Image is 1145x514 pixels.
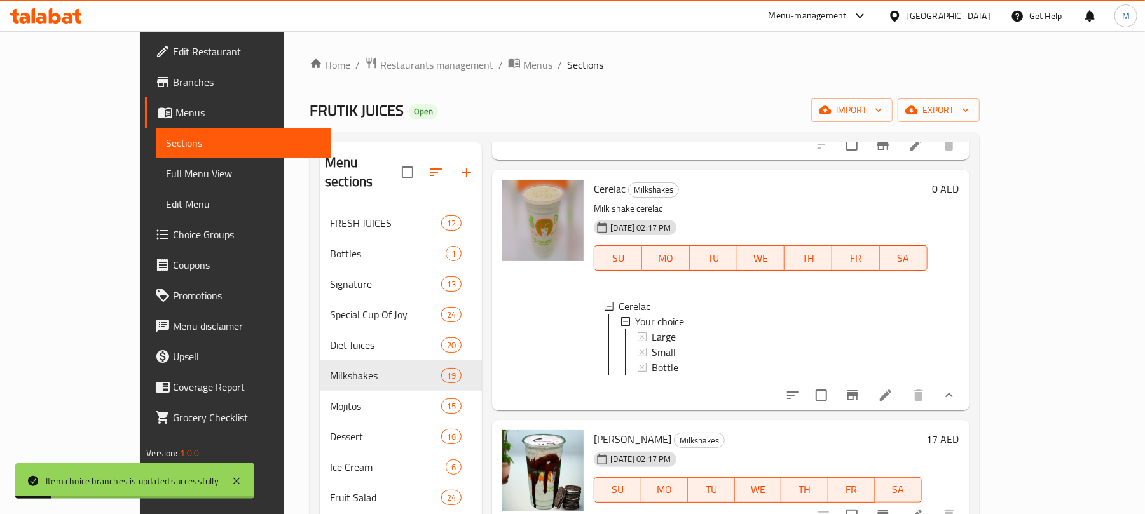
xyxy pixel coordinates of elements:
[942,388,957,403] svg: Show Choices
[173,257,321,273] span: Coupons
[769,8,847,24] div: Menu-management
[320,360,482,391] div: Milkshakes19
[441,276,462,292] div: items
[934,130,964,160] button: delete
[903,380,934,410] button: delete
[145,36,331,67] a: Edit Restaurant
[441,215,462,231] div: items
[594,179,626,198] span: Cerelac
[781,477,828,503] button: TH
[156,189,331,219] a: Edit Menu
[785,245,832,271] button: TH
[693,480,729,499] span: TU
[330,215,441,231] span: FRESH JUICES
[320,238,482,269] div: Bottles1
[927,430,959,448] h6: 17 AED
[875,477,921,503] button: SA
[628,182,679,198] div: Milkshakes
[688,477,734,503] button: TU
[145,341,331,372] a: Upsell
[821,102,882,118] span: import
[594,201,927,217] p: Milk shake cerelac
[325,153,402,191] h2: Menu sections
[600,249,637,267] span: SU
[173,44,321,59] span: Edit Restaurant
[173,349,321,364] span: Upsell
[690,245,737,271] button: TU
[145,402,331,433] a: Grocery Checklist
[619,299,650,314] span: Cerelac
[498,57,503,72] li: /
[635,314,684,329] span: Your choice
[837,380,868,410] button: Branch-specific-item
[175,105,321,120] span: Menus
[652,344,676,360] span: Small
[330,337,441,353] span: Diet Juices
[735,477,781,503] button: WE
[833,480,870,499] span: FR
[828,477,875,503] button: FR
[1122,9,1130,23] span: M
[330,429,441,444] span: Dessert
[898,98,980,122] button: export
[594,477,641,503] button: SU
[647,480,683,499] span: MO
[786,480,823,499] span: TH
[320,208,482,238] div: FRESH JUICES12
[173,318,321,334] span: Menu disclaimer
[145,311,331,341] a: Menu disclaimer
[320,421,482,452] div: Dessert16
[446,248,461,260] span: 1
[837,249,875,267] span: FR
[441,398,462,414] div: items
[934,380,964,410] button: show more
[740,480,776,499] span: WE
[380,57,493,72] span: Restaurants management
[320,452,482,482] div: Ice Cream6
[145,67,331,97] a: Branches
[446,461,461,473] span: 6
[156,158,331,189] a: Full Menu View
[878,388,893,403] a: Edit menu item
[46,474,219,488] div: Item choice branches is updated successfully
[695,249,732,267] span: TU
[173,379,321,395] span: Coverage Report
[145,219,331,250] a: Choice Groups
[173,227,321,242] span: Choice Groups
[868,130,898,160] button: Branch-specific-item
[441,337,462,353] div: items
[442,431,461,443] span: 16
[166,196,321,212] span: Edit Menu
[642,245,690,271] button: MO
[320,299,482,330] div: Special Cup Of Joy24
[594,245,642,271] button: SU
[441,307,462,322] div: items
[502,430,584,511] img: Joy Oreo
[310,96,404,125] span: FRUTIK JUICES
[558,57,562,72] li: /
[652,329,676,344] span: Large
[675,433,724,448] span: Milkshakes
[330,459,446,475] span: Ice Cream
[330,490,441,505] span: Fruit Salad
[145,250,331,280] a: Coupons
[173,410,321,425] span: Grocery Checklist
[652,360,678,375] span: Bottle
[933,180,959,198] h6: 0 AED
[567,57,603,72] span: Sections
[145,97,331,128] a: Menus
[330,398,441,414] span: Mojitos
[907,9,991,23] div: [GEOGRAPHIC_DATA]
[790,249,827,267] span: TH
[502,180,584,261] img: Cerelac
[880,480,916,499] span: SA
[145,372,331,402] a: Coverage Report
[156,128,331,158] a: Sections
[330,246,446,261] span: Bottles
[629,182,678,197] span: Milkshakes
[180,445,200,461] span: 1.0.0
[409,106,438,117] span: Open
